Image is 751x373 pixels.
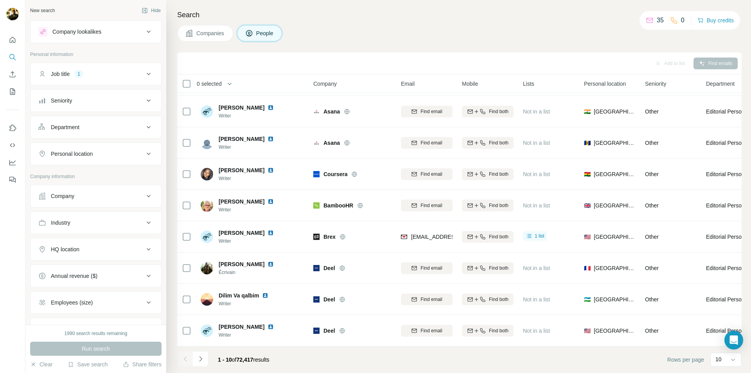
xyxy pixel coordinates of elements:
[645,108,659,115] span: Other
[594,108,636,115] span: [GEOGRAPHIC_DATA]
[51,219,70,227] div: Industry
[31,65,161,83] button: Job title1
[232,357,237,363] span: of
[323,139,340,147] span: Asana
[489,139,508,146] span: Find both
[201,262,213,274] img: Avatar
[594,170,636,178] span: [GEOGRAPHIC_DATA]
[489,171,508,178] span: Find both
[31,320,161,339] button: Technologies
[196,29,225,37] span: Companies
[420,139,442,146] span: Find email
[219,261,264,267] span: [PERSON_NAME]
[30,7,55,14] div: New search
[462,80,478,88] span: Mobile
[219,144,283,151] span: Writer
[594,296,636,303] span: [GEOGRAPHIC_DATA]
[584,170,591,178] span: 🇬🇭
[462,231,514,243] button: Find both
[645,265,659,271] span: Other
[523,265,550,271] span: Not in a list
[51,70,70,78] div: Job title
[201,105,213,118] img: Avatar
[594,327,636,335] span: [GEOGRAPHIC_DATA]
[262,292,268,299] img: LinkedIn logo
[584,108,591,115] span: 🇮🇳
[219,323,264,331] span: [PERSON_NAME]
[219,292,259,299] span: Dilim Va qalbim
[401,233,407,241] img: provider findymail logo
[401,200,453,211] button: Find email
[268,230,274,236] img: LinkedIn logo
[462,168,514,180] button: Find both
[489,265,508,272] span: Find both
[201,293,213,306] img: Avatar
[268,324,274,330] img: LinkedIn logo
[31,118,161,137] button: Department
[6,50,19,64] button: Search
[523,80,534,88] span: Lists
[401,294,453,305] button: Find email
[645,296,659,303] span: Other
[420,171,442,178] span: Find email
[645,140,659,146] span: Other
[6,85,19,99] button: My lists
[323,327,335,335] span: Deel
[268,261,274,267] img: LinkedIn logo
[6,155,19,169] button: Dashboard
[51,272,97,280] div: Annual revenue ($)
[313,296,320,303] img: Logo of Deel
[219,104,264,112] span: [PERSON_NAME]
[645,202,659,209] span: Other
[201,199,213,212] img: Avatar
[645,171,659,177] span: Other
[201,137,213,149] img: Avatar
[219,166,264,174] span: [PERSON_NAME]
[401,325,453,337] button: Find email
[51,123,79,131] div: Department
[462,137,514,149] button: Find both
[420,327,442,334] span: Find email
[462,200,514,211] button: Find both
[219,238,283,245] span: Writer
[489,233,508,240] span: Find both
[584,327,591,335] span: 🇺🇸
[594,233,636,241] span: [GEOGRAPHIC_DATA]
[681,16,685,25] p: 0
[535,232,544,240] span: 1 list
[594,264,636,272] span: [GEOGRAPHIC_DATA]
[237,357,253,363] span: 72,417
[462,325,514,337] button: Find both
[219,198,264,205] span: [PERSON_NAME]
[323,296,335,303] span: Deel
[201,168,213,180] img: Avatar
[313,328,320,334] img: Logo of Deel
[31,293,161,312] button: Employees (size)
[65,330,128,337] div: 1990 search results remaining
[51,192,74,200] div: Company
[594,202,636,209] span: [GEOGRAPHIC_DATA]
[30,51,162,58] p: Personal information
[268,167,274,173] img: LinkedIn logo
[462,106,514,117] button: Find both
[523,328,550,334] span: Not in a list
[219,300,278,307] span: Writer
[51,97,72,105] div: Seniority
[323,170,347,178] span: Coursera
[31,267,161,285] button: Annual revenue ($)
[706,80,735,88] span: Department
[201,231,213,243] img: Avatar
[51,299,93,306] div: Employees (size)
[584,296,591,303] span: 🇺🇿
[219,269,283,276] span: Écrivain
[218,357,269,363] span: results
[323,202,353,209] span: BambooHR
[724,331,743,350] div: Open Intercom Messenger
[31,240,161,259] button: HQ location
[52,28,101,36] div: Company lookalikes
[584,80,626,88] span: Personal location
[313,140,320,146] img: Logo of Asana
[74,70,83,77] div: 1
[268,105,274,111] img: LinkedIn logo
[313,108,320,115] img: Logo of Asana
